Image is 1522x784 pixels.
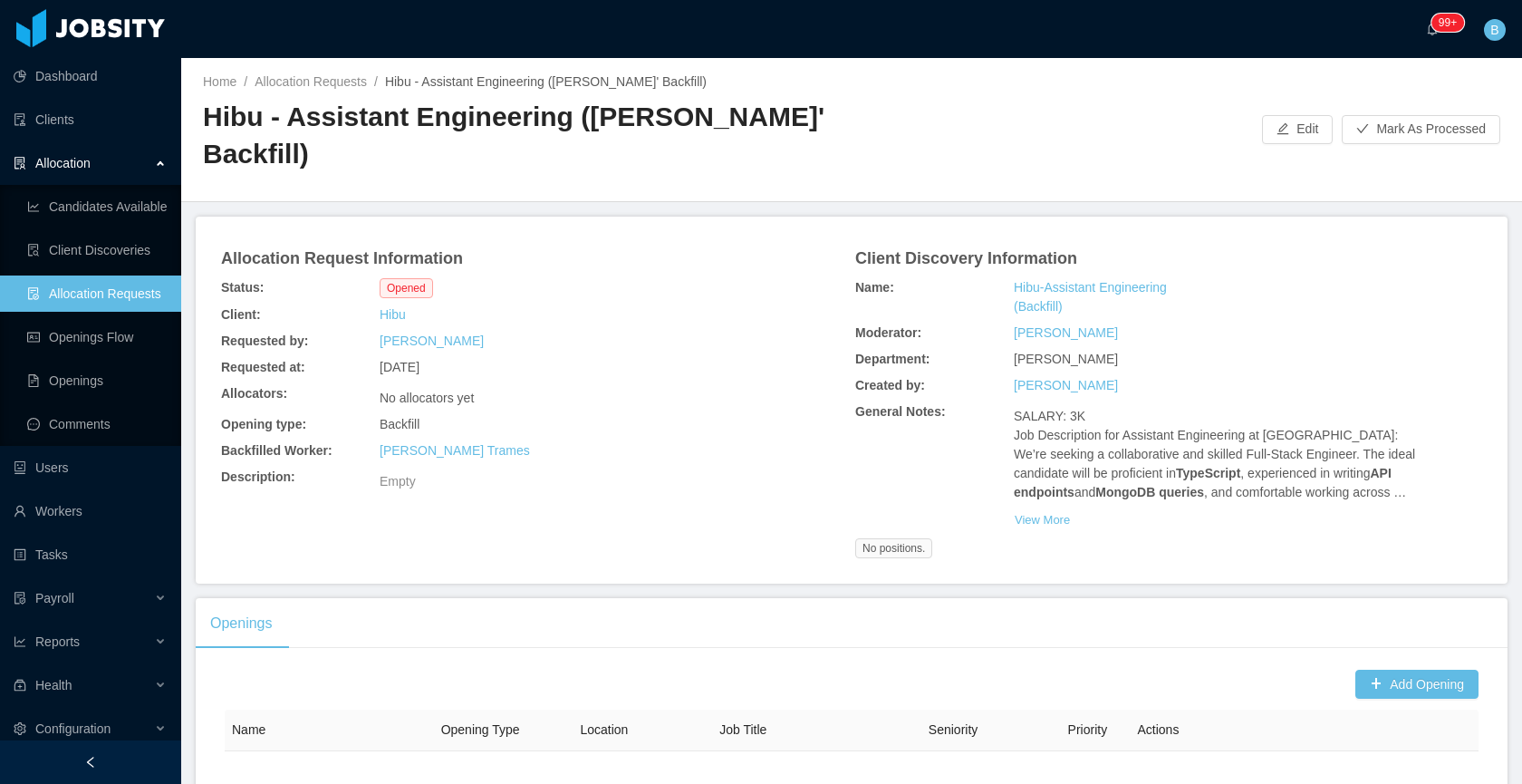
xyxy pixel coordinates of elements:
a: Hibu [380,305,406,324]
span: Job Title [719,722,766,737]
b: Requested at: [221,358,305,377]
button: icon: editEdit [1262,115,1333,144]
p: SALARY: 3K Job Description for Assistant Engineering at [GEOGRAPHIC_DATA]: We’re seeking a collab... [1014,407,1430,502]
button: icon: plusAdd Opening [1355,670,1479,699]
b: Created by: [855,376,925,395]
span: B [1490,19,1498,41]
i: icon: medicine-box [14,679,26,692]
article: Allocation Request Information [221,247,463,271]
span: Payroll [35,591,74,605]
sup: 245 [1431,14,1464,32]
span: Hibu - Assistant Engineering ([PERSON_NAME]' Backfill) [385,74,707,89]
b: General Notes: [855,402,946,421]
b: Name: [855,278,894,297]
span: Actions [1137,722,1179,737]
h2: Hibu - Assistant Engineering ([PERSON_NAME]' Backfill) [203,99,852,172]
button: checkMark As Processed [1342,115,1500,144]
a: icon: profileTasks [14,537,167,573]
a: [PERSON_NAME] [1014,324,1118,343]
span: / [374,74,378,89]
a: Home [203,74,236,89]
b: Client: [221,305,261,324]
span: Empty [380,474,416,489]
b: Moderator: [855,324,921,343]
div: Openings [196,598,287,649]
a: Hibu-Assistant Engineering (Backfill) [1014,278,1218,316]
div: No allocators yet [380,389,474,408]
span: Reports [35,634,80,649]
i: icon: file-protect [14,592,26,605]
i: icon: solution [14,157,26,169]
i: icon: setting [14,722,26,735]
span: Location [580,722,628,737]
span: Allocation [35,156,91,170]
a: icon: userWorkers [14,493,167,529]
a: icon: file-doneAllocation Requests [27,276,167,312]
a: icon: messageComments [27,406,167,442]
a: icon: pie-chartDashboard [14,58,167,94]
article: Client Discovery Information [855,247,1077,271]
b: Status: [221,278,264,297]
a: icon: robotUsers [14,450,167,486]
span: No positions. [855,538,932,558]
button: View More [1014,506,1071,535]
span: [DATE] [380,358,419,377]
b: Allocators: [221,384,287,403]
span: Priority [1068,722,1108,737]
b: Department: [855,350,930,369]
b: Backfilled Worker: [221,441,332,460]
span: Backfill [380,415,419,434]
span: Health [35,678,72,692]
span: Opening Type [441,722,520,737]
a: Allocation Requests [255,74,367,89]
a: [PERSON_NAME] [1014,376,1118,395]
a: [PERSON_NAME] Trames [380,441,530,460]
i: icon: bell [1426,23,1439,35]
span: Name [232,722,265,737]
a: icon: file-textOpenings [27,363,167,399]
span: / [244,74,247,89]
strong: TypeScript [1176,466,1240,480]
span: Opened [380,278,433,298]
strong: MongoDB queries [1095,485,1204,499]
a: icon: idcardOpenings Flow [27,319,167,355]
i: icon: line-chart [14,635,26,648]
a: icon: auditClients [14,102,167,138]
b: Opening type: [221,415,306,434]
a: [PERSON_NAME] [380,332,484,351]
span: Seniority [929,722,978,737]
a: icon: file-searchClient Discoveries [27,232,167,268]
div: [PERSON_NAME] [1010,346,1221,373]
span: Configuration [35,721,111,736]
a: icon: line-chartCandidates Available [27,189,167,225]
b: Requested by: [221,332,308,351]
